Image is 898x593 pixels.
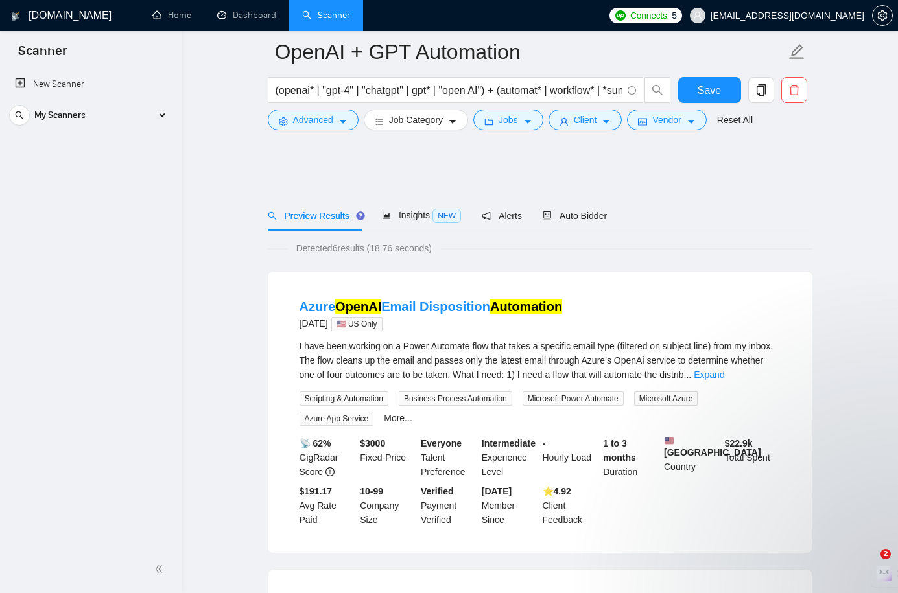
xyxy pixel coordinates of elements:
[279,117,288,126] span: setting
[331,317,383,331] span: 🇺🇸 US Only
[523,391,624,406] span: Microsoft Power Automate
[615,10,626,21] img: upwork-logo.png
[300,438,331,448] b: 📡 62%
[335,299,381,314] mark: OpenAI
[627,110,706,130] button: idcardVendorcaret-down
[8,41,77,69] span: Scanner
[297,436,358,479] div: GigRadar Score
[293,113,333,127] span: Advanced
[482,211,522,221] span: Alerts
[389,113,443,127] span: Job Category
[749,84,774,96] span: copy
[873,10,892,21] span: setting
[482,211,491,220] span: notification
[603,438,636,463] b: 1 to 3 months
[297,484,358,527] div: Avg Rate Paid
[543,211,607,221] span: Auto Bidder
[5,71,176,97] li: New Scanner
[543,211,552,220] span: robot
[360,438,385,448] b: $ 3000
[5,102,176,134] li: My Scanners
[479,436,540,479] div: Experience Level
[300,412,374,426] span: Azure App Service
[781,77,807,103] button: delete
[665,436,674,445] img: 🇺🇸
[717,113,753,127] a: Reset All
[300,299,563,314] a: AzureOpenAIEmail DispositionAutomation
[543,486,571,496] b: ⭐️ 4.92
[540,484,601,527] div: Client Feedback
[644,77,670,103] button: search
[355,210,366,222] div: Tooltip anchor
[490,299,562,314] mark: Automation
[672,8,677,23] span: 5
[602,117,611,126] span: caret-down
[325,467,335,476] span: info-circle
[630,8,669,23] span: Connects:
[268,110,359,130] button: settingAdvancedcaret-down
[479,484,540,527] div: Member Since
[154,563,167,576] span: double-left
[698,82,721,99] span: Save
[15,71,166,97] a: New Scanner
[540,436,601,479] div: Hourly Load
[628,86,636,95] span: info-circle
[302,10,350,21] a: searchScanner
[384,413,412,423] a: More...
[152,10,191,21] a: homeHome
[382,211,391,220] span: area-chart
[268,211,361,221] span: Preview Results
[11,6,20,27] img: logo
[499,113,518,127] span: Jobs
[678,77,741,103] button: Save
[360,486,383,496] b: 10-99
[549,110,622,130] button: userClientcaret-down
[375,117,384,126] span: bars
[638,117,647,126] span: idcard
[9,105,30,126] button: search
[300,316,563,331] div: [DATE]
[600,436,661,479] div: Duration
[482,486,512,496] b: [DATE]
[275,36,786,68] input: Scanner name...
[300,391,388,406] span: Scripting & Automation
[694,369,724,380] a: Expand
[287,241,441,255] span: Detected 6 results (18.76 seconds)
[300,486,333,496] b: $191.17
[652,113,681,127] span: Vendor
[872,5,893,26] button: setting
[661,436,722,479] div: Country
[217,10,276,21] a: dashboardDashboard
[473,110,543,130] button: folderJobscaret-down
[634,391,698,406] span: Microsoft Azure
[748,77,774,103] button: copy
[276,82,622,99] input: Search Freelance Jobs...
[268,211,277,220] span: search
[399,391,512,406] span: Business Process Automation
[664,436,761,458] b: [GEOGRAPHIC_DATA]
[418,484,479,527] div: Payment Verified
[645,84,670,96] span: search
[482,438,536,448] b: Intermediate
[448,117,457,126] span: caret-down
[382,210,461,220] span: Insights
[722,436,783,479] div: Total Spent
[418,436,479,479] div: Talent Preference
[432,209,461,223] span: NEW
[300,339,781,382] div: I have been working on a Power Automate flow that takes a specific email type (filtered on subjec...
[560,117,569,126] span: user
[10,111,29,120] span: search
[782,84,807,96] span: delete
[300,341,774,380] span: I have been working on a Power Automate flow that takes a specific email type (filtered on subjec...
[574,113,597,127] span: Client
[364,110,468,130] button: barsJob Categorycaret-down
[693,11,702,20] span: user
[854,549,885,580] iframe: Intercom live chat
[523,117,532,126] span: caret-down
[880,549,891,559] span: 2
[543,438,546,448] b: -
[484,117,493,126] span: folder
[338,117,348,126] span: caret-down
[357,436,418,479] div: Fixed-Price
[687,117,696,126] span: caret-down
